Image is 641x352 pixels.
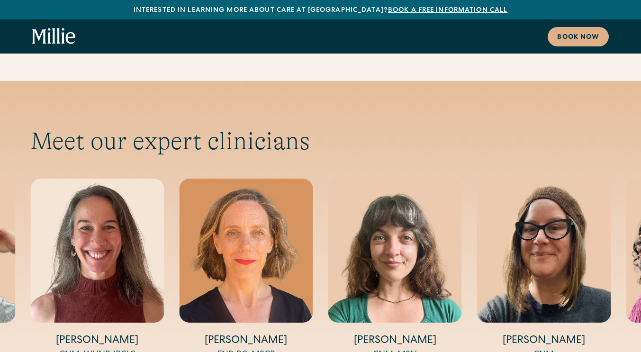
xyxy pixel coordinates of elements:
div: Book now [557,33,599,43]
h4: [PERSON_NAME] [179,334,313,349]
h2: Meet our expert clinicians [30,126,611,156]
h4: [PERSON_NAME] [328,334,462,349]
a: Book a free information call [388,7,507,14]
a: home [32,28,76,45]
a: Book now [548,27,609,46]
h4: [PERSON_NAME] [477,334,611,349]
h4: [PERSON_NAME] [30,334,164,349]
